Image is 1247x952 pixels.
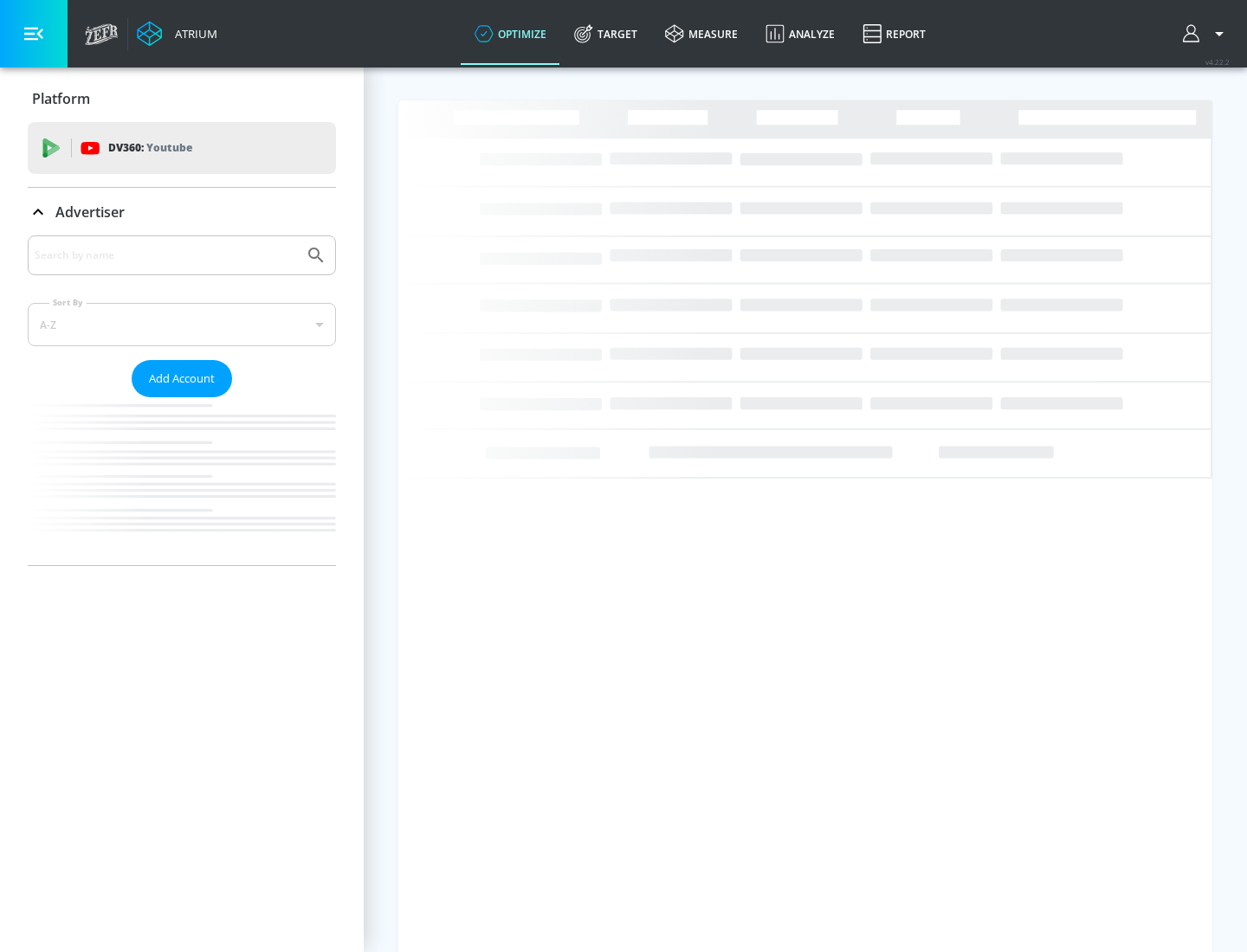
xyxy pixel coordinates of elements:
[461,3,560,65] a: optimize
[849,3,940,65] a: Report
[55,203,125,222] p: Advertiser
[137,21,217,47] a: Atrium
[28,397,336,565] nav: list of Advertiser
[28,303,336,346] div: A-Z
[35,244,297,267] input: Search by name
[146,138,192,157] p: Youtube
[560,3,651,65] a: Target
[32,89,90,108] p: Platform
[1205,57,1230,67] span: v 4.22.2
[651,3,752,65] a: measure
[28,235,336,565] div: Advertiser
[28,188,336,236] div: Advertiser
[108,138,192,158] p: DV360:
[28,122,336,174] div: DV360: Youtube
[168,26,217,42] div: Atrium
[752,3,849,65] a: Analyze
[28,74,336,123] div: Platform
[149,369,215,389] span: Add Account
[49,297,87,308] label: Sort By
[132,360,232,397] button: Add Account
